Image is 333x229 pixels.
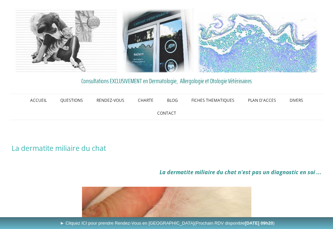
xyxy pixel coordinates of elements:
a: RENDEZ-VOUS [90,94,131,107]
a: DIVERS [283,94,310,107]
a: BLOG [160,94,185,107]
a: CONTACT [150,107,183,120]
span: (Prochain RDV disponible ) [194,221,275,226]
a: Consultations EXCLUSIVEMENT en Dermatologie, Allergologie et Otologie Vétérinaires [12,76,322,86]
a: QUESTIONS [54,94,90,107]
a: CHARTE [131,94,160,107]
a: ACCUEIL [23,94,54,107]
b: [DATE] 09h20 [245,221,273,226]
a: FICHES THEMATIQUES [185,94,241,107]
b: La dermatite miliaire du chat n'est pas un diagnostic en soi ... [160,168,321,176]
h1: La dermatite miliaire du chat [12,144,322,153]
a: PLAN D'ACCES [241,94,283,107]
span: ► Cliquez ICI pour prendre Rendez-Vous en [GEOGRAPHIC_DATA] [60,221,275,226]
